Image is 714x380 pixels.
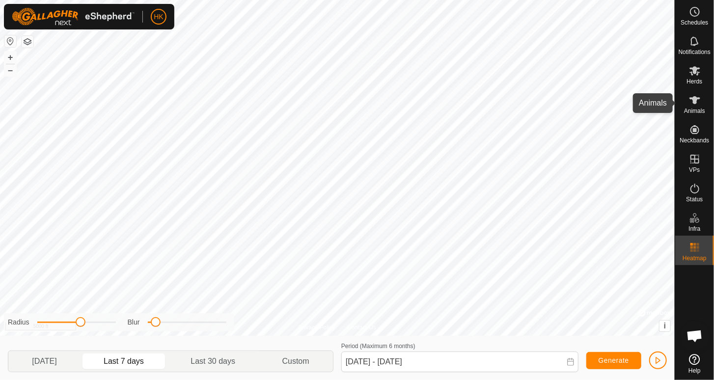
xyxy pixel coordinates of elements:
[341,343,415,350] label: Period (Maximum 6 months)
[32,355,56,367] span: [DATE]
[12,8,135,26] img: Gallagher Logo
[22,36,33,48] button: Map Layers
[659,321,670,331] button: i
[680,321,710,351] a: Chat öffnen
[154,12,163,22] span: HK
[675,350,714,378] a: Help
[586,352,641,369] button: Generate
[191,355,235,367] span: Last 30 days
[4,35,16,47] button: Reset Map
[683,255,707,261] span: Heatmap
[687,79,702,84] span: Herds
[282,355,309,367] span: Custom
[686,196,703,202] span: Status
[681,20,708,26] span: Schedules
[128,317,140,327] label: Blur
[4,52,16,63] button: +
[680,137,709,143] span: Neckbands
[4,64,16,76] button: –
[599,356,629,364] span: Generate
[679,49,711,55] span: Notifications
[688,226,700,232] span: Infra
[104,355,144,367] span: Last 7 days
[689,167,700,173] span: VPs
[684,108,705,114] span: Animals
[8,317,29,327] label: Radius
[347,323,376,332] a: Contact Us
[299,323,335,332] a: Privacy Policy
[688,368,701,374] span: Help
[664,322,666,330] span: i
